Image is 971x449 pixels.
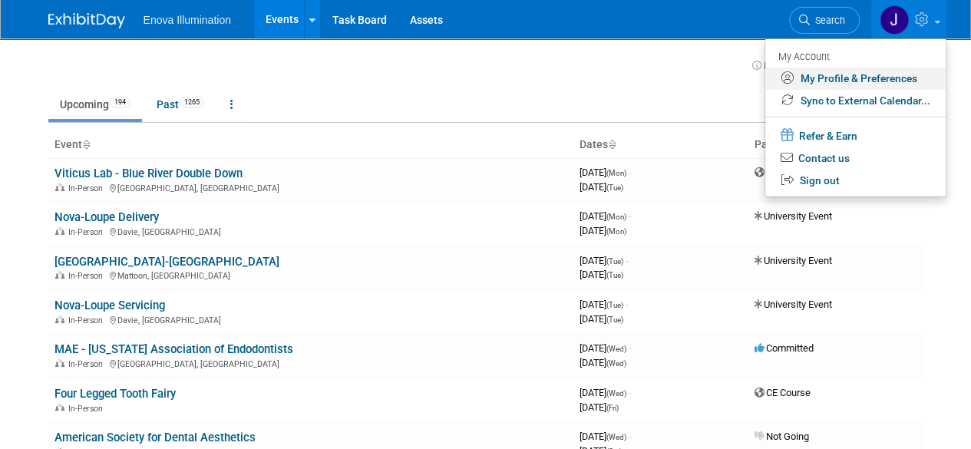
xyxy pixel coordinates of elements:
span: University Event [755,210,832,222]
img: Joe Moore [880,5,909,35]
span: [DATE] [580,401,619,413]
span: - [629,342,631,354]
span: 194 [110,97,130,108]
span: - [626,255,628,266]
span: (Wed) [606,345,626,353]
th: Participation [748,132,923,158]
span: In-Person [68,359,107,369]
span: (Tue) [606,315,623,324]
span: - [629,387,631,398]
span: (Tue) [606,271,623,279]
a: American Society for Dental Aesthetics [54,431,256,444]
span: (Wed) [606,389,626,398]
a: Sign out [765,170,946,192]
a: Four Legged Tooth Fairy [54,387,176,401]
span: (Tue) [606,183,623,192]
span: [DATE] [580,431,631,442]
span: In-Person [68,227,107,237]
a: Nova-Loupe Delivery [54,210,159,224]
span: University Event [755,255,832,266]
a: [GEOGRAPHIC_DATA]-[GEOGRAPHIC_DATA] [54,255,279,269]
th: Dates [573,132,748,158]
a: Sync to External Calendar... [765,90,946,112]
span: Search [810,15,845,26]
a: How to sync to an external calendar... [752,60,923,71]
a: Upcoming194 [48,90,142,119]
a: Nova-Loupe Servicing [54,299,165,312]
div: [GEOGRAPHIC_DATA], [GEOGRAPHIC_DATA] [54,181,567,193]
span: [DATE] [580,167,631,178]
img: In-Person Event [55,183,64,191]
span: In-Person [68,271,107,281]
img: In-Person Event [55,227,64,235]
span: - [626,299,628,310]
span: Committed [755,342,814,354]
a: MAE - [US_STATE] Association of Endodontists [54,342,293,356]
span: [DATE] [580,225,626,236]
span: - [629,167,631,178]
a: Past1265 [145,90,216,119]
span: Enova Illumination [144,14,231,26]
span: (Tue) [606,301,623,309]
span: [DATE] [580,299,628,310]
span: [DATE] [580,269,623,280]
span: CE Course [755,167,811,178]
span: [DATE] [580,181,623,193]
span: (Mon) [606,227,626,236]
a: Viticus Lab - Blue River Double Down [54,167,243,180]
span: [DATE] [580,255,628,266]
span: (Wed) [606,359,626,368]
span: (Fri) [606,404,619,412]
span: (Tue) [606,257,623,266]
span: 1265 [180,97,204,108]
div: Davie, [GEOGRAPHIC_DATA] [54,225,567,237]
span: CE Course [755,387,811,398]
img: ExhibitDay [48,13,125,28]
span: In-Person [68,183,107,193]
img: In-Person Event [55,271,64,279]
div: Davie, [GEOGRAPHIC_DATA] [54,313,567,325]
span: [DATE] [580,342,631,354]
a: Refer & Earn [765,124,946,147]
a: Sort by Event Name [82,138,90,150]
span: [DATE] [580,387,631,398]
img: In-Person Event [55,359,64,367]
img: In-Person Event [55,404,64,411]
a: My Profile & Preferences [765,68,946,90]
div: [GEOGRAPHIC_DATA], [GEOGRAPHIC_DATA] [54,357,567,369]
span: [DATE] [580,313,623,325]
span: Not Going [755,431,809,442]
span: - [629,431,631,442]
a: Search [789,7,860,34]
span: In-Person [68,315,107,325]
span: University Event [755,299,832,310]
div: My Account [778,47,930,65]
img: In-Person Event [55,315,64,323]
a: Sort by Start Date [608,138,616,150]
span: (Mon) [606,169,626,177]
a: Contact us [765,147,946,170]
span: [DATE] [580,210,631,222]
span: (Mon) [606,213,626,221]
span: [DATE] [580,357,626,368]
th: Event [48,132,573,158]
span: In-Person [68,404,107,414]
span: - [629,210,631,222]
div: Mattoon, [GEOGRAPHIC_DATA] [54,269,567,281]
span: (Wed) [606,433,626,441]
